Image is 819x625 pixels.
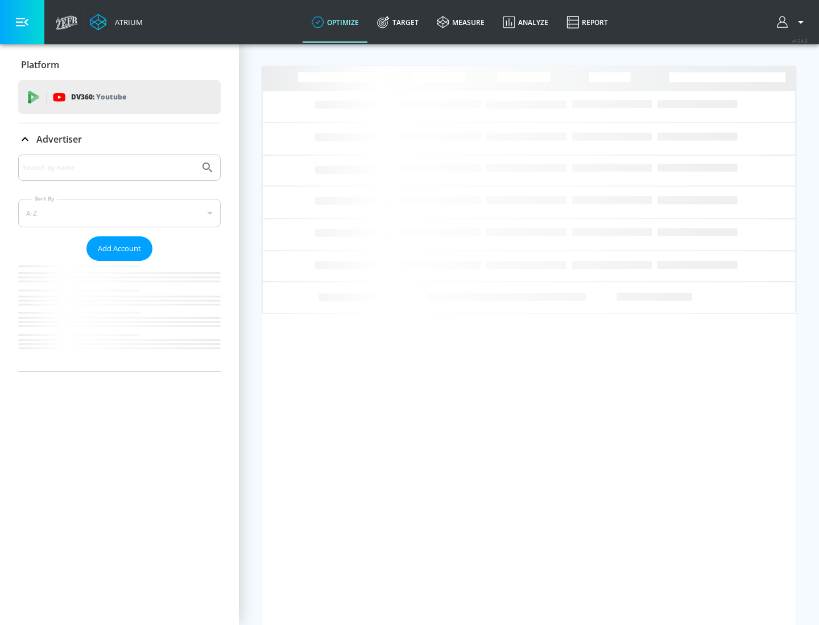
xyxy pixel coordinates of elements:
div: DV360: Youtube [18,80,221,114]
label: Sort By [32,195,57,202]
a: measure [428,2,494,43]
nav: list of Advertiser [18,261,221,371]
a: optimize [303,2,368,43]
p: Advertiser [36,133,82,145]
a: Atrium [90,14,143,31]
a: Analyze [494,2,557,43]
div: Advertiser [18,155,221,371]
button: Add Account [86,236,152,261]
span: v 4.24.0 [792,37,808,44]
div: Atrium [110,17,143,27]
input: Search by name [23,160,195,175]
span: Add Account [98,242,141,255]
div: Platform [18,49,221,81]
p: Platform [21,59,59,71]
p: Youtube [96,91,126,103]
p: DV360: [71,91,126,103]
div: A-Z [18,199,221,227]
a: Target [368,2,428,43]
a: Report [557,2,617,43]
div: Advertiser [18,123,221,155]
